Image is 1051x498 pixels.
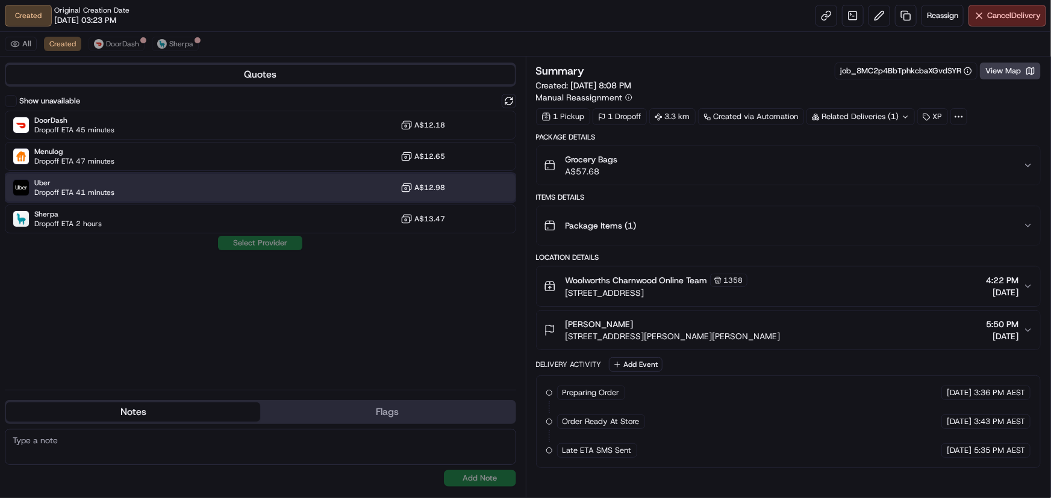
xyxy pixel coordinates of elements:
button: View Map [980,63,1041,79]
button: Woolworths Charnwood Online Team1358[STREET_ADDRESS]4:22 PM[DATE] [537,266,1041,306]
span: Dropoff ETA 47 minutes [34,156,114,166]
img: doordash_logo_v2.png [94,39,104,49]
div: Delivery Activity [536,360,602,369]
span: [STREET_ADDRESS] [566,287,747,299]
span: Dropoff ETA 45 minutes [34,125,114,135]
span: A$12.65 [415,152,446,161]
button: DoorDash [89,37,145,51]
span: [DATE] [947,387,971,398]
span: Manual Reassignment [536,91,623,103]
span: Sherpa [34,209,102,219]
img: Menulog [13,149,29,164]
span: Dropoff ETA 41 minutes [34,188,114,197]
span: DoorDash [106,39,139,49]
span: [DATE] [986,286,1018,298]
div: Package Details [536,132,1041,142]
button: job_8MC2p4BbTphkcbaXGvdSYR [840,66,972,76]
span: A$13.47 [415,214,446,224]
span: Original Creation Date [54,5,129,15]
span: [STREET_ADDRESS][PERSON_NAME][PERSON_NAME] [566,330,781,342]
span: Woolworths Charnwood Online Team [566,274,708,286]
img: Sherpa [13,211,29,227]
span: [DATE] 03:23 PM [54,15,116,26]
span: A$12.98 [415,183,446,192]
span: [DATE] [947,416,971,427]
span: [DATE] [947,445,971,456]
button: CancelDelivery [968,5,1046,26]
span: Late ETA SMS Sent [563,445,632,456]
div: XP [917,108,948,125]
img: sherpa_logo.png [157,39,167,49]
h3: Summary [536,66,585,76]
button: Grocery BagsA$57.68 [537,146,1041,185]
span: Cancel Delivery [987,10,1041,21]
button: A$13.47 [401,213,446,225]
span: Created: [536,79,632,91]
span: A$57.68 [566,165,618,177]
span: [DATE] [986,330,1018,342]
button: Sherpa [152,37,199,51]
span: Created [49,39,76,49]
img: Uber [13,180,29,195]
span: [DATE] 8:08 PM [571,80,632,91]
img: DoorDash [13,117,29,133]
span: 5:35 PM AEST [974,445,1025,456]
label: Show unavailable [19,96,80,106]
span: 4:22 PM [986,274,1018,286]
div: 1 Dropoff [593,108,647,125]
button: Created [44,37,81,51]
button: [PERSON_NAME][STREET_ADDRESS][PERSON_NAME][PERSON_NAME]5:50 PM[DATE] [537,311,1041,349]
span: 3:43 PM AEST [974,416,1025,427]
div: Items Details [536,192,1041,202]
span: Package Items ( 1 ) [566,220,637,232]
button: All [5,37,37,51]
span: Grocery Bags [566,153,618,165]
button: Flags [260,402,514,422]
span: Menulog [34,147,114,156]
span: Sherpa [169,39,193,49]
button: A$12.18 [401,119,446,131]
button: Manual Reassignment [536,91,632,103]
button: Package Items (1) [537,206,1041,245]
span: Reassign [927,10,958,21]
span: 5:50 PM [986,318,1018,330]
span: [PERSON_NAME] [566,318,634,330]
div: Location Details [536,253,1041,262]
span: Preparing Order [563,387,620,398]
span: Order Ready At Store [563,416,640,427]
span: DoorDash [34,115,114,125]
button: Reassign [922,5,964,26]
button: Add Event [609,357,663,372]
button: Quotes [6,65,515,84]
div: 3.3 km [649,108,696,125]
a: Created via Automation [698,108,804,125]
span: A$12.18 [415,120,446,130]
div: Related Deliveries (1) [806,108,915,125]
span: Uber [34,178,114,188]
div: 1 Pickup [536,108,590,125]
span: 3:36 PM AEST [974,387,1025,398]
button: Notes [6,402,260,422]
span: 1358 [724,275,743,285]
button: A$12.98 [401,182,446,194]
span: Dropoff ETA 2 hours [34,219,102,229]
button: A$12.65 [401,150,446,162]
